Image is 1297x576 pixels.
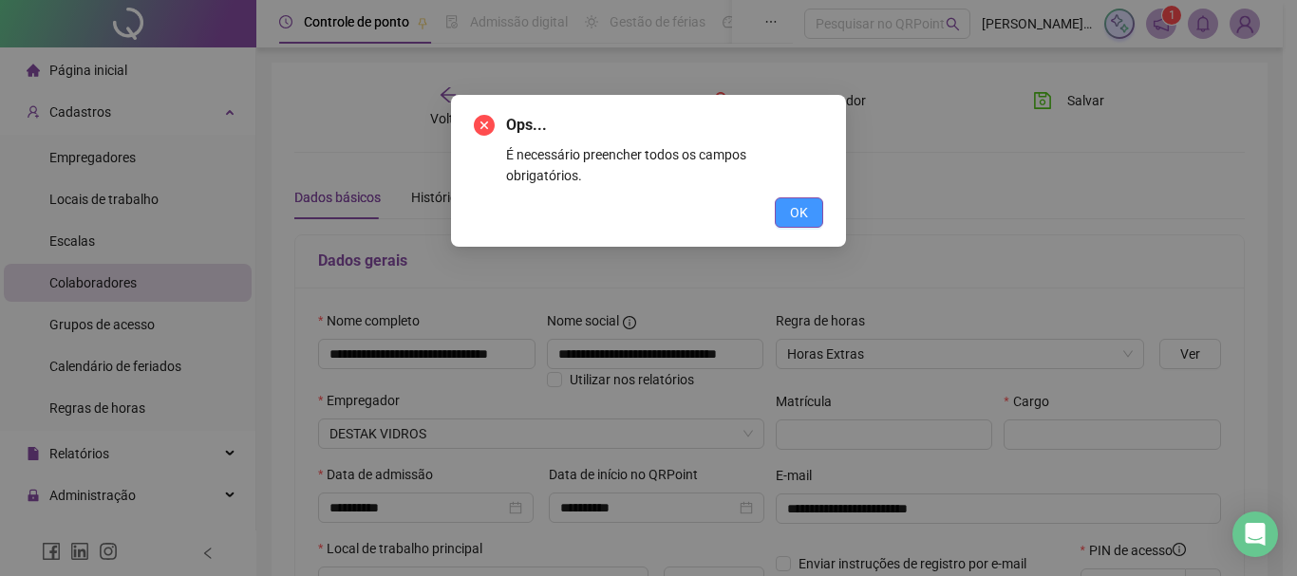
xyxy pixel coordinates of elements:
[506,147,746,183] span: É necessário preencher todos os campos obrigatórios.
[474,115,495,136] span: close-circle
[506,116,547,134] span: Ops...
[775,197,823,228] button: OK
[1232,511,1278,557] div: Open Intercom Messenger
[790,202,808,223] span: OK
